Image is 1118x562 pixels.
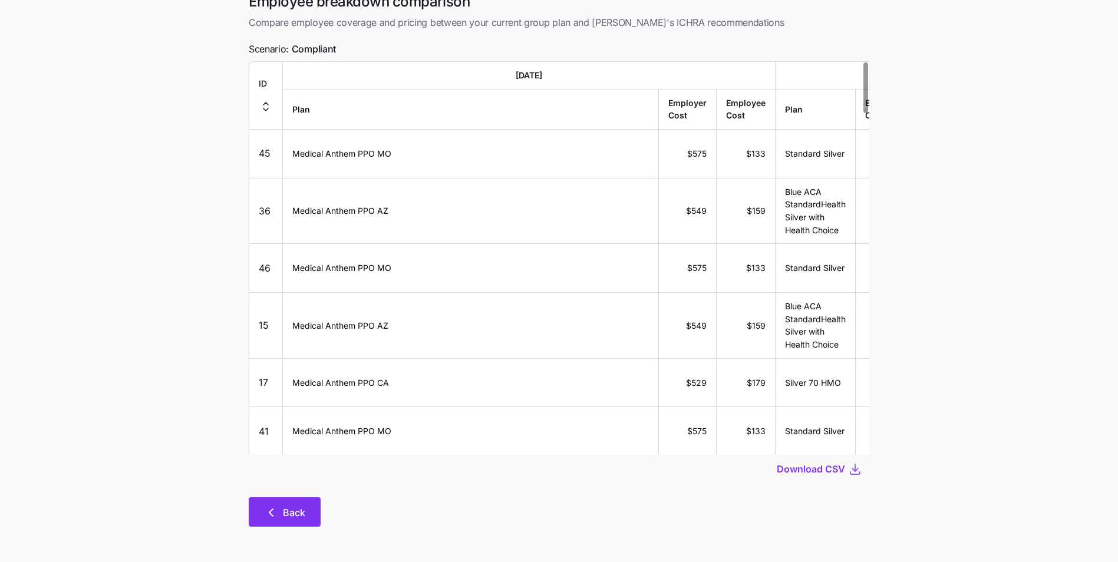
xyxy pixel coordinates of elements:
th: Plan [283,89,659,129]
td: $481 [856,178,913,244]
td: Medical Anthem PPO MO [283,130,659,178]
td: Medical Anthem PPO AZ [283,293,659,359]
span: Compare employee coverage and pricing between your current group plan and [PERSON_NAME]'s ICHRA r... [249,15,869,30]
span: 41 [259,424,268,439]
td: Blue ACA StandardHealth Silver with Health Choice [776,293,856,359]
th: Employee Cost [717,89,776,129]
th: Employer Cost [659,89,717,129]
span: 15 [259,318,268,333]
th: Plan [776,89,856,129]
td: $549 [659,178,717,244]
td: Medical Anthem PPO CA [283,359,659,408]
td: $133 [717,130,776,178]
span: 45 [259,146,270,161]
span: ID [259,77,266,90]
td: $575 [659,407,717,456]
td: Medical Anthem PPO MO [283,407,659,456]
td: $179 [717,359,776,408]
button: Download CSV [777,462,848,476]
td: Medical Anthem PPO AZ [283,178,659,244]
td: $575 [659,244,717,293]
button: Back [249,497,321,527]
td: Blue ACA StandardHealth Silver with Health Choice [776,178,856,244]
td: Standard Silver [776,244,856,293]
span: 46 [259,261,270,276]
td: Standard Silver [776,130,856,178]
span: 36 [259,203,270,218]
td: $159 [717,293,776,359]
td: $575 [659,130,717,178]
td: $133 [717,407,776,456]
button: ID [259,77,273,114]
td: Silver 70 HMO [776,359,856,408]
td: $282 [856,293,913,359]
td: $768 [856,244,913,293]
span: 17 [259,375,268,390]
td: Medical Anthem PPO MO [283,244,659,293]
td: $529 [659,359,717,408]
th: Employer Cost [856,89,913,129]
span: Compliant [292,42,336,57]
td: $549 [659,293,717,359]
td: $133 [717,244,776,293]
th: [DATE] [283,62,776,90]
span: Back [283,505,305,520]
td: $159 [717,178,776,244]
td: $768 [856,359,913,408]
span: Scenario: [249,42,336,57]
td: Standard Silver [776,407,856,456]
td: $373 [856,407,913,456]
span: Download CSV [777,462,845,476]
td: $364 [856,130,913,178]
